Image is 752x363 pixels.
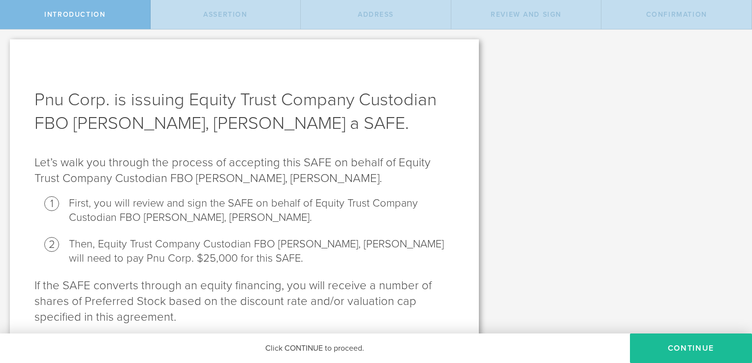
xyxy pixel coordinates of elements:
[203,10,247,19] span: assertion
[491,10,562,19] span: Review and Sign
[34,278,454,325] p: If the SAFE converts through an equity financing, you will receive a number of shares of Preferre...
[630,333,752,363] button: Continue
[69,196,454,225] li: First, you will review and sign the SAFE on behalf of Equity Trust Company Custodian FBO [PERSON_...
[358,10,394,19] span: Address
[34,88,454,135] h1: Pnu Corp. is issuing Equity Trust Company Custodian FBO [PERSON_NAME], [PERSON_NAME] a SAFE.
[44,10,105,19] span: Introduction
[646,10,707,19] span: Confirmation
[69,237,454,266] li: Then, Equity Trust Company Custodian FBO [PERSON_NAME], [PERSON_NAME] will need to pay Pnu Corp. ...
[34,155,454,186] p: Let’s walk you through the process of accepting this SAFE on behalf of Equity Trust Company Custo...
